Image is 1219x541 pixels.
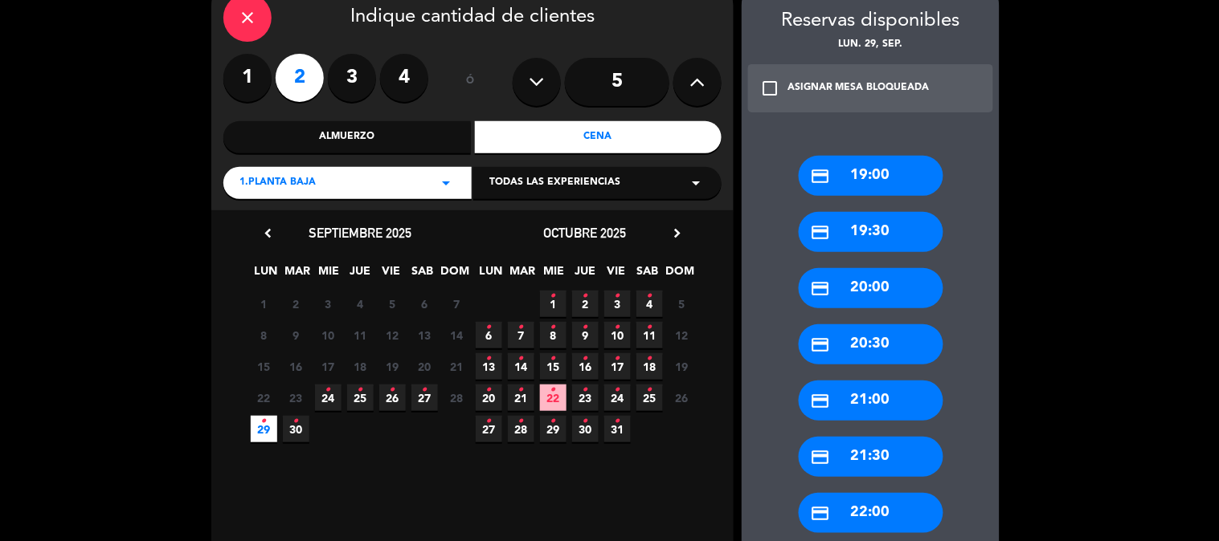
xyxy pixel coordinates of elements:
i: • [583,377,588,403]
span: 9 [283,322,309,348]
span: 8 [540,322,567,348]
div: 19:00 [799,156,943,196]
i: • [647,283,652,309]
span: 18 [636,353,663,380]
span: 31 [604,416,631,442]
div: 20:30 [799,324,943,364]
i: • [647,315,652,340]
span: 27 [476,416,502,442]
div: 22:00 [799,493,943,533]
span: JUE [572,262,599,288]
span: 10 [315,322,342,348]
span: SAB [410,262,436,288]
i: • [550,346,556,372]
label: 2 [276,54,324,102]
span: 30 [283,416,309,442]
i: • [647,346,652,372]
i: • [518,346,524,372]
span: MAR [284,262,311,288]
span: 18 [347,353,374,380]
i: • [550,283,556,309]
span: 26 [379,384,406,411]
i: • [550,409,556,434]
span: 4 [636,291,663,317]
span: DOM [666,262,693,288]
label: 3 [328,54,376,102]
div: 21:00 [799,380,943,421]
i: credit_card [811,447,831,467]
span: Todas las experiencias [489,175,620,191]
div: 21:30 [799,437,943,477]
span: 3 [604,291,631,317]
span: 6 [476,322,502,348]
span: 15 [540,353,567,380]
i: • [583,346,588,372]
span: 28 [444,384,470,411]
div: 20:00 [799,268,943,308]
i: • [550,377,556,403]
i: credit_card [811,222,831,242]
label: 4 [380,54,428,102]
span: 27 [411,384,438,411]
i: • [615,315,620,340]
span: 12 [669,322,695,348]
i: • [358,377,363,403]
span: 20 [476,384,502,411]
i: • [518,315,524,340]
i: • [325,377,331,403]
span: MAR [509,262,536,288]
span: 8 [251,322,277,348]
span: 21 [508,384,534,411]
i: arrow_drop_down [686,173,706,193]
span: 30 [572,416,599,442]
span: septiembre 2025 [309,225,411,241]
i: credit_card [811,335,831,355]
span: 25 [636,384,663,411]
span: 14 [508,353,534,380]
i: check_box_outline_blank [760,79,779,98]
span: 6 [411,291,438,317]
i: • [615,377,620,403]
i: credit_card [811,391,831,411]
span: 28 [508,416,534,442]
i: • [583,283,588,309]
i: • [486,346,492,372]
i: chevron_left [260,225,276,242]
i: • [422,377,427,403]
span: 11 [636,322,663,348]
span: 22 [540,384,567,411]
div: Reservas disponibles [742,6,1000,37]
span: 23 [283,384,309,411]
i: • [486,409,492,434]
i: • [486,377,492,403]
i: • [615,346,620,372]
span: 20 [411,353,438,380]
i: chevron_right [669,225,685,242]
i: • [518,377,524,403]
span: 1 [540,291,567,317]
div: lun. 29, sep. [742,37,1000,53]
div: ó [444,54,497,110]
i: • [583,409,588,434]
span: VIE [603,262,630,288]
div: ASIGNAR MESA BLOQUEADA [787,80,930,96]
span: 1.PLANTA BAJA [239,175,316,191]
span: 2 [572,291,599,317]
span: 23 [572,384,599,411]
span: 12 [379,322,406,348]
span: 17 [604,353,631,380]
div: Cena [475,121,722,153]
i: • [615,283,620,309]
i: • [647,377,652,403]
i: • [261,409,267,434]
span: 17 [315,353,342,380]
span: 10 [604,322,631,348]
span: 29 [251,416,277,442]
label: 1 [223,54,272,102]
span: 7 [508,322,534,348]
span: MIE [541,262,567,288]
i: credit_card [811,279,831,299]
span: 15 [251,353,277,380]
span: 16 [283,353,309,380]
span: 16 [572,353,599,380]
